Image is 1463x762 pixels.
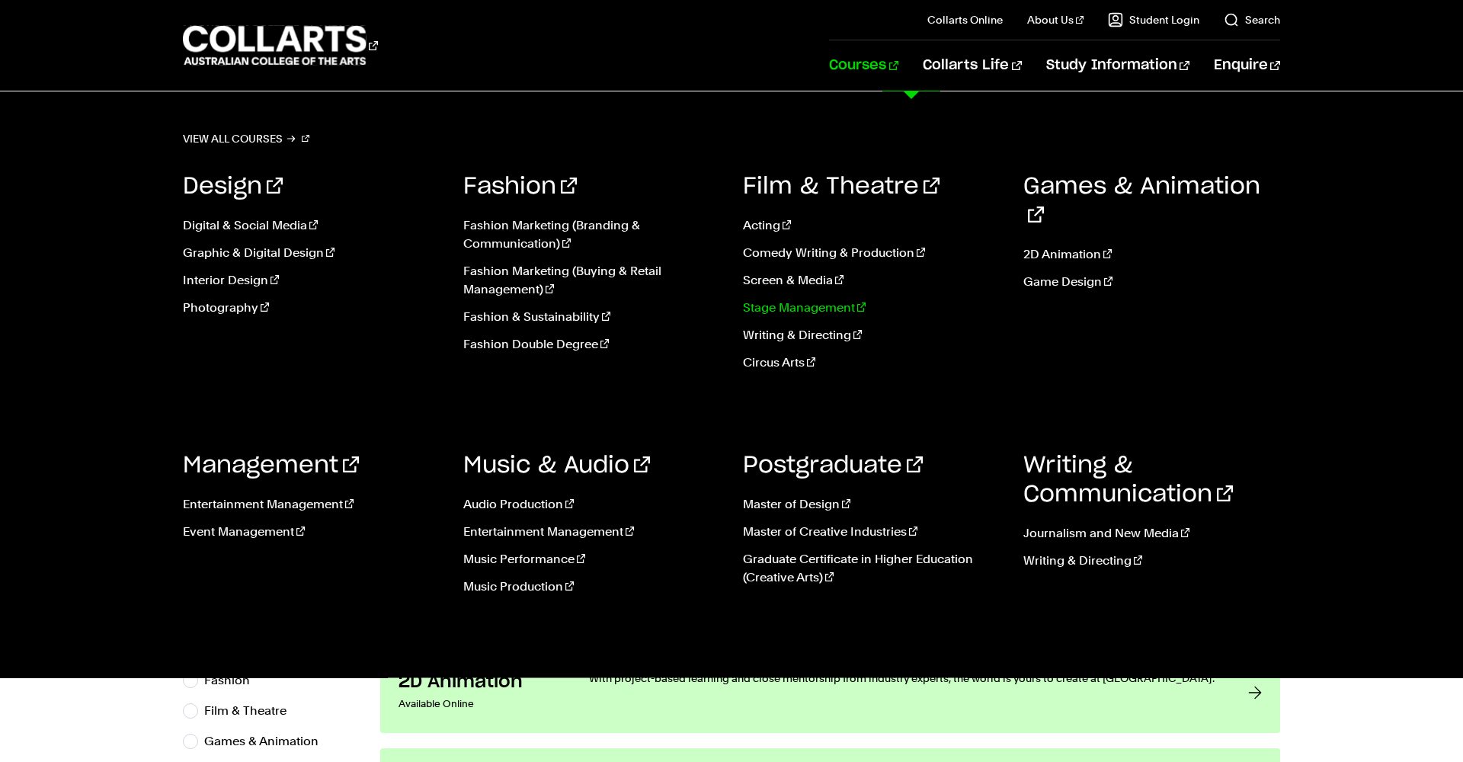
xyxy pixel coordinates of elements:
[1023,245,1281,264] a: 2D Animation
[1023,524,1281,543] a: Journalism and New Media
[204,670,262,691] label: Fashion
[589,671,1218,686] p: With project-based learning and close mentorship from industry experts, the world is yours to cre...
[743,175,940,198] a: Film & Theatre
[463,550,721,568] a: Music Performance
[1023,552,1281,570] a: Writing & Directing
[183,454,359,477] a: Management
[743,550,1000,587] a: Graduate Certificate in Higher Education (Creative Arts)
[183,244,440,262] a: Graphic & Digital Design
[183,216,440,235] a: Digital & Social Media
[743,523,1000,541] a: Master of Creative Industries
[743,299,1000,317] a: Stage Management
[380,652,1280,733] a: 2D Animation Available Online With project-based learning and close mentorship from industry expe...
[1224,12,1280,27] a: Search
[183,299,440,317] a: Photography
[183,24,378,67] div: Go to homepage
[463,578,721,596] a: Music Production
[743,216,1000,235] a: Acting
[923,40,1021,91] a: Collarts Life
[204,731,331,752] label: Games & Animation
[463,454,650,477] a: Music & Audio
[183,495,440,514] a: Entertainment Management
[463,335,721,354] a: Fashion Double Degree
[1027,12,1084,27] a: About Us
[743,454,923,477] a: Postgraduate
[1108,12,1199,27] a: Student Login
[463,175,577,198] a: Fashion
[1023,175,1260,227] a: Games & Animation
[743,495,1000,514] a: Master of Design
[927,12,1003,27] a: Collarts Online
[463,308,721,326] a: Fashion & Sustainability
[463,216,721,253] a: Fashion Marketing (Branding & Communication)
[183,271,440,290] a: Interior Design
[1023,273,1281,291] a: Game Design
[743,244,1000,262] a: Comedy Writing & Production
[463,523,721,541] a: Entertainment Management
[829,40,898,91] a: Courses
[1046,40,1189,91] a: Study Information
[183,128,309,149] a: View all courses
[743,354,1000,372] a: Circus Arts
[463,495,721,514] a: Audio Production
[1023,454,1233,506] a: Writing & Communication
[1214,40,1280,91] a: Enquire
[743,326,1000,344] a: Writing & Directing
[204,700,299,722] label: Film & Theatre
[183,175,283,198] a: Design
[463,262,721,299] a: Fashion Marketing (Buying & Retail Management)
[399,693,559,715] p: Available Online
[183,523,440,541] a: Event Management
[399,671,559,693] h3: 2D Animation
[743,271,1000,290] a: Screen & Media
